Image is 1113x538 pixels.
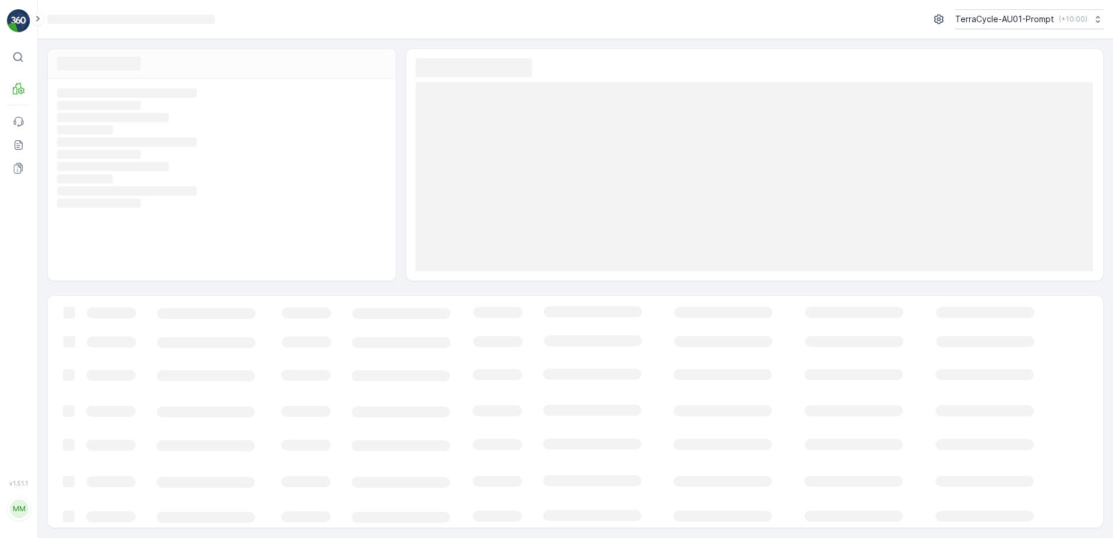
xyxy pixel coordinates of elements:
button: TerraCycle-AU01-Prompt(+10:00) [955,9,1104,29]
p: ( +10:00 ) [1059,15,1087,24]
button: MM [7,489,30,529]
img: logo [7,9,30,33]
div: MM [10,500,29,518]
p: TerraCycle-AU01-Prompt [955,13,1054,25]
span: v 1.51.1 [7,480,30,487]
